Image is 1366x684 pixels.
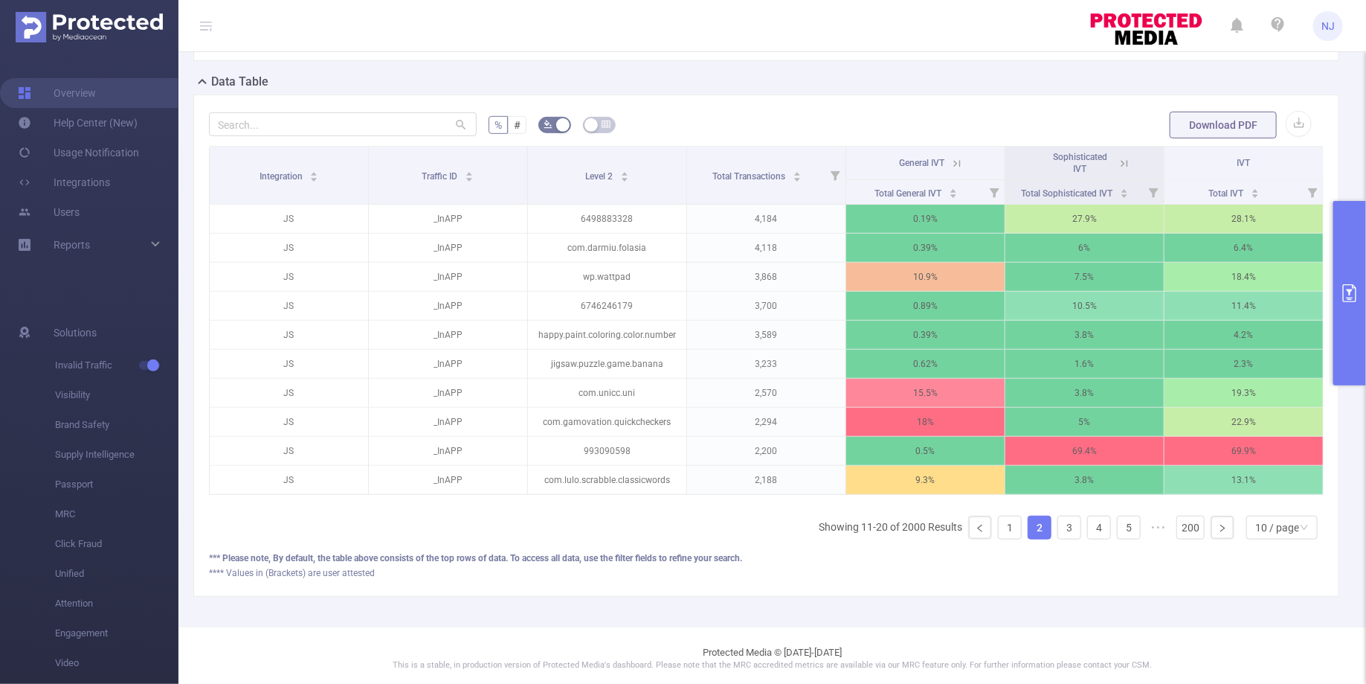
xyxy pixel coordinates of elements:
[494,119,502,131] span: %
[210,466,368,494] p: JS
[1005,408,1164,436] p: 5%
[309,170,318,179] div: Sort
[1022,188,1115,199] span: Total Sophisticated IVT
[585,171,615,182] span: Level 2
[846,466,1005,494] p: 9.3%
[528,350,686,378] p: jigsaw.puzzle.game.banana
[1087,516,1111,540] li: 4
[1300,523,1309,534] i: icon: down
[1005,205,1164,233] p: 27.9%
[369,205,527,233] p: _InAPP
[949,192,957,196] i: icon: caret-down
[1121,192,1129,196] i: icon: caret-down
[369,408,527,436] p: _InAPP
[602,120,610,129] i: icon: table
[55,589,178,619] span: Attention
[210,263,368,291] p: JS
[687,437,845,465] p: 2,200
[210,292,368,320] p: JS
[1117,516,1141,540] li: 5
[544,120,552,129] i: icon: bg-colors
[1218,524,1227,533] i: icon: right
[1255,517,1299,539] div: 10 / page
[1147,516,1170,540] li: Next 5 Pages
[846,263,1005,291] p: 10.9%
[846,321,1005,349] p: 0.39%
[210,437,368,465] p: JS
[514,119,521,131] span: #
[528,321,686,349] p: happy.paint.coloring.color.number
[846,437,1005,465] p: 0.5%
[1164,205,1323,233] p: 28.1%
[1251,187,1260,191] i: icon: caret-up
[209,552,1324,565] div: *** Please note, By default, the table above consists of the top rows of data. To access all data...
[210,234,368,262] p: JS
[1164,408,1323,436] p: 22.9%
[528,466,686,494] p: com.lulo.scrabble.classicwords
[687,263,845,291] p: 3,868
[793,170,801,174] i: icon: caret-up
[369,292,527,320] p: _InAPP
[528,408,686,436] p: com.gamovation.quickcheckers
[793,176,801,180] i: icon: caret-down
[687,234,845,262] p: 4,118
[1005,437,1164,465] p: 69.4%
[18,108,138,138] a: Help Center (New)
[1028,516,1051,540] li: 2
[1005,292,1164,320] p: 10.5%
[687,350,845,378] p: 3,233
[1321,11,1335,41] span: NJ
[310,170,318,174] i: icon: caret-up
[465,170,474,179] div: Sort
[1053,152,1107,174] span: Sophisticated IVT
[1028,517,1051,539] a: 2
[846,350,1005,378] p: 0.62%
[16,12,163,42] img: Protected Media
[687,321,845,349] p: 3,589
[1118,517,1140,539] a: 5
[528,292,686,320] p: 6746246179
[55,499,178,529] span: MRC
[1209,188,1246,199] span: Total IVT
[369,466,527,494] p: _InAPP
[210,408,368,436] p: JS
[1121,187,1129,191] i: icon: caret-up
[528,263,686,291] p: wp.wattpad
[216,659,1329,672] p: This is a stable, in production version of Protected Media's dashboard. Please note that the MRC ...
[949,187,958,196] div: Sort
[874,188,944,199] span: Total General IVT
[687,408,845,436] p: 2,294
[18,167,110,197] a: Integrations
[1005,466,1164,494] p: 3.8%
[1005,234,1164,262] p: 6%
[54,239,90,251] span: Reports
[209,112,477,136] input: Search...
[620,170,629,179] div: Sort
[1177,517,1204,539] a: 200
[528,379,686,407] p: com.unicc.uni
[55,380,178,410] span: Visibility
[1170,112,1277,138] button: Download PDF
[1164,466,1323,494] p: 13.1%
[369,350,527,378] p: _InAPP
[1120,187,1129,196] div: Sort
[1005,350,1164,378] p: 1.6%
[1176,516,1205,540] li: 200
[687,379,845,407] p: 2,570
[999,517,1021,539] a: 1
[846,292,1005,320] p: 0.89%
[1147,516,1170,540] span: •••
[55,648,178,678] span: Video
[687,292,845,320] p: 3,700
[1164,437,1323,465] p: 69.9%
[55,351,178,380] span: Invalid Traffic
[422,171,460,182] span: Traffic ID
[54,318,97,348] span: Solutions
[1251,192,1260,196] i: icon: caret-down
[1058,517,1080,539] a: 3
[1057,516,1081,540] li: 3
[369,379,527,407] p: _InAPP
[528,234,686,262] p: com.darmiu.folasia
[1005,379,1164,407] p: 3.8%
[55,440,178,470] span: Supply Intelligence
